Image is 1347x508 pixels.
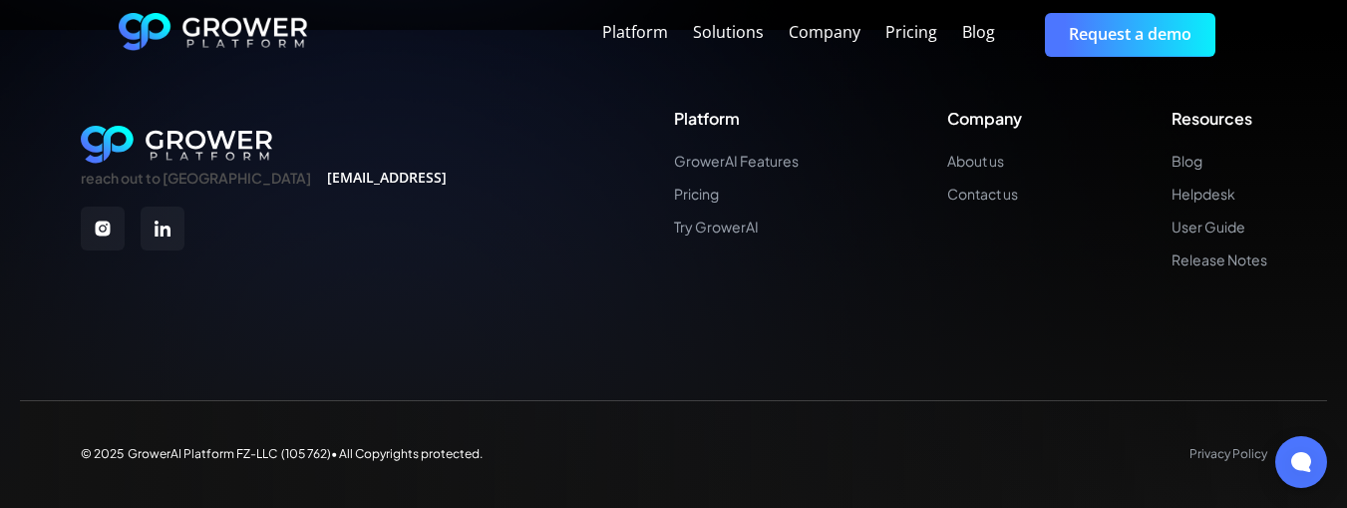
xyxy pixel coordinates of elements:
a: User Guide [1172,219,1267,236]
div: © 2025 GrowerAI Platform FZ-LLC (105 762)• All Copyrights protected. [81,447,483,461]
a: Privacy Policy [1189,447,1267,461]
div: Solutions [693,23,764,42]
a: Solutions [693,21,764,45]
a: [EMAIL_ADDRESS] [327,170,447,187]
a: Pricing [674,186,799,203]
div: Platform [674,109,799,128]
div: Pricing [885,23,937,42]
a: Try GrowerAI [674,219,799,236]
div: Platform [602,23,668,42]
a: Request a demo [1045,13,1215,56]
a: Contact us [947,186,1022,203]
a: Blog [1172,153,1267,170]
a: Pricing [885,21,937,45]
a: home [119,13,308,57]
a: About us [947,153,1022,170]
a: Platform [602,21,668,45]
div: Resources [1172,109,1267,128]
a: Helpdesk [1172,186,1267,203]
div: Blog [962,23,995,42]
div: reach out to [GEOGRAPHIC_DATA] [81,170,311,187]
a: Release Notes [1172,252,1267,268]
div: Company [789,23,860,42]
a: GrowerAI Features [674,153,799,170]
a: Company [789,21,860,45]
div: Company [947,109,1022,128]
a: Blog [962,21,995,45]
